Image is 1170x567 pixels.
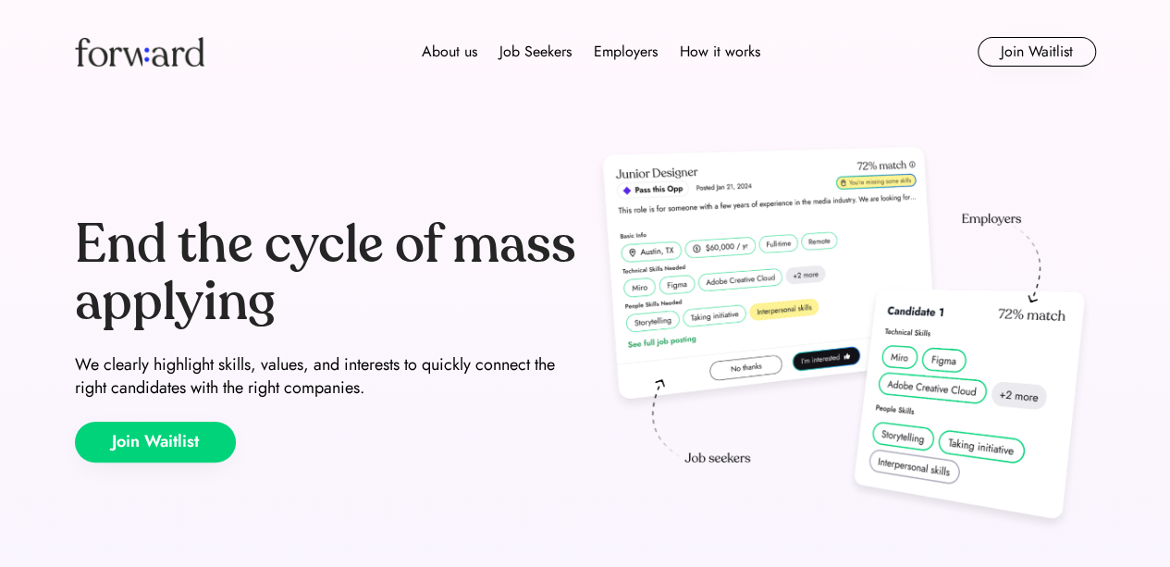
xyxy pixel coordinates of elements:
[499,41,572,63] div: Job Seekers
[75,37,204,67] img: Forward logo
[593,141,1096,538] img: hero-image.png
[75,422,236,462] button: Join Waitlist
[594,41,658,63] div: Employers
[422,41,477,63] div: About us
[978,37,1096,67] button: Join Waitlist
[75,216,578,330] div: End the cycle of mass applying
[75,353,578,400] div: We clearly highlight skills, values, and interests to quickly connect the right candidates with t...
[680,41,760,63] div: How it works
